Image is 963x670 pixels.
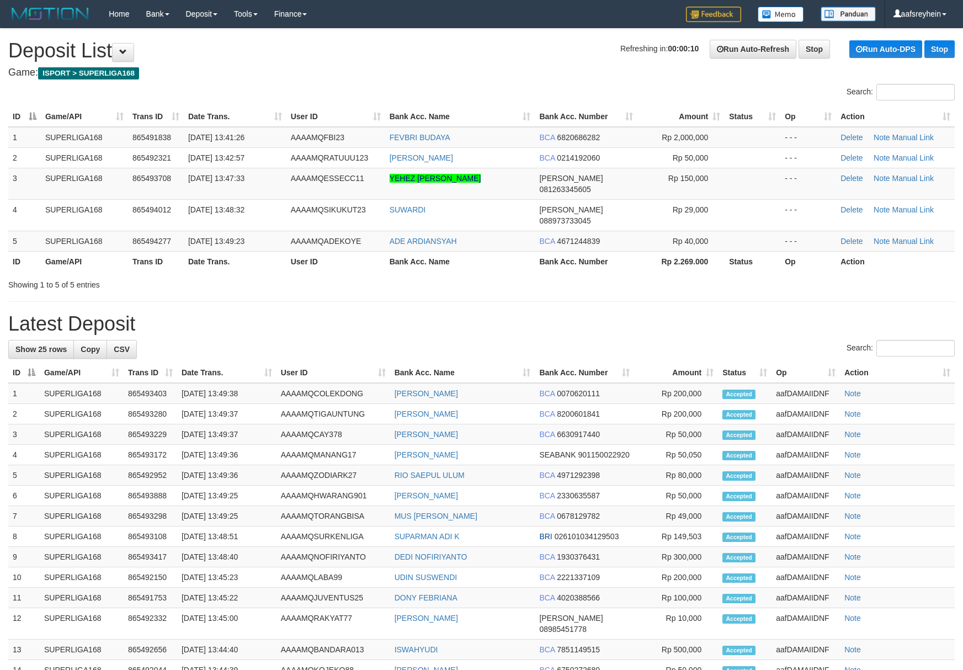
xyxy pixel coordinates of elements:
td: AAAAMQTORANGBISA [276,506,390,527]
td: 865492150 [124,567,177,588]
span: Copy 081263345605 to clipboard [539,185,590,194]
td: SUPERLIGA168 [40,486,124,506]
td: 865493280 [124,404,177,424]
span: Copy 1930376431 to clipboard [557,552,600,561]
a: [PERSON_NAME] [390,153,453,162]
input: Search: [876,340,955,357]
td: AAAAMQJUVENTUS25 [276,588,390,608]
a: Note [844,491,861,500]
td: AAAAMQRAKYAT77 [276,608,390,640]
span: BCA [539,491,555,500]
a: DEDI NOFIRIYANTO [395,552,467,561]
td: [DATE] 13:45:22 [177,588,276,608]
th: User ID: activate to sort column ascending [286,107,385,127]
th: ID: activate to sort column descending [8,363,40,383]
span: Copy 6630917440 to clipboard [557,430,600,439]
th: Action: activate to sort column ascending [836,107,955,127]
td: 7 [8,506,40,527]
td: 9 [8,547,40,567]
span: BCA [539,593,555,602]
span: [DATE] 13:49:23 [188,237,244,246]
td: 11 [8,588,40,608]
span: Accepted [722,410,755,419]
a: Manual Link [892,237,934,246]
td: SUPERLIGA168 [41,147,128,168]
td: AAAAMQZODIARK27 [276,465,390,486]
td: aafDAMAIIDNF [772,486,840,506]
th: Status: activate to sort column ascending [725,107,780,127]
span: Accepted [722,553,755,562]
td: aafDAMAIIDNF [772,527,840,547]
td: 4 [8,199,41,231]
td: 865493888 [124,486,177,506]
td: 12 [8,608,40,640]
td: 13 [8,640,40,660]
td: [DATE] 13:49:25 [177,486,276,506]
span: [DATE] 13:41:26 [188,133,244,142]
td: [DATE] 13:49:36 [177,445,276,465]
td: Rp 200,000 [634,383,718,404]
span: Accepted [722,614,755,624]
span: BCA [539,471,555,480]
td: aafDAMAIIDNF [772,445,840,465]
td: Rp 300,000 [634,547,718,567]
span: Accepted [722,430,755,440]
td: 5 [8,465,40,486]
th: Trans ID [128,251,184,272]
a: ADE ARDIANSYAH [390,237,457,246]
td: [DATE] 13:45:23 [177,567,276,588]
span: Copy 7851149515 to clipboard [557,645,600,654]
span: Accepted [722,533,755,542]
td: Rp 50,000 [634,486,718,506]
td: AAAAMQTIGAUNTUNG [276,404,390,424]
a: ISWAHYUDI [395,645,438,654]
a: Note [844,430,861,439]
th: Bank Acc. Name: activate to sort column ascending [385,107,535,127]
a: FEVBRI BUDAYA [390,133,450,142]
td: SUPERLIGA168 [41,127,128,148]
span: BCA [539,552,555,561]
td: AAAAMQHWARANG901 [276,486,390,506]
span: [DATE] 13:42:57 [188,153,244,162]
span: CSV [114,345,130,354]
td: [DATE] 13:49:38 [177,383,276,404]
a: RIO SAEPUL ULUM [395,471,465,480]
td: 3 [8,424,40,445]
th: Trans ID: activate to sort column ascending [124,363,177,383]
span: Accepted [722,390,755,399]
span: BCA [539,153,555,162]
label: Search: [847,340,955,357]
span: [DATE] 13:47:33 [188,174,244,183]
a: Delete [840,133,863,142]
td: 865492332 [124,608,177,640]
th: Action: activate to sort column ascending [840,363,955,383]
td: SUPERLIGA168 [40,588,124,608]
td: SUPERLIGA168 [40,383,124,404]
th: Amount: activate to sort column ascending [634,363,718,383]
th: Trans ID: activate to sort column ascending [128,107,184,127]
span: [PERSON_NAME] [539,174,603,183]
td: Rp 49,000 [634,506,718,527]
span: 865494277 [132,237,171,246]
a: SUPARMAN ADI K [395,532,460,541]
span: BCA [539,410,555,418]
td: [DATE] 13:48:40 [177,547,276,567]
span: Rp 150,000 [668,174,708,183]
span: Copy 026101034129503 to clipboard [555,532,619,541]
img: Button%20Memo.svg [758,7,804,22]
td: aafDAMAIIDNF [772,547,840,567]
a: Note [844,593,861,602]
span: Refreshing in: [620,44,699,53]
a: [PERSON_NAME] [395,389,458,398]
td: aafDAMAIIDNF [772,567,840,588]
td: - - - [780,199,836,231]
td: 2 [8,404,40,424]
span: SEABANK [539,450,576,459]
th: Date Trans.: activate to sort column ascending [177,363,276,383]
a: Note [844,389,861,398]
a: Stop [924,40,955,58]
a: CSV [107,340,137,359]
span: Show 25 rows [15,345,67,354]
span: Accepted [722,451,755,460]
td: SUPERLIGA168 [40,527,124,547]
